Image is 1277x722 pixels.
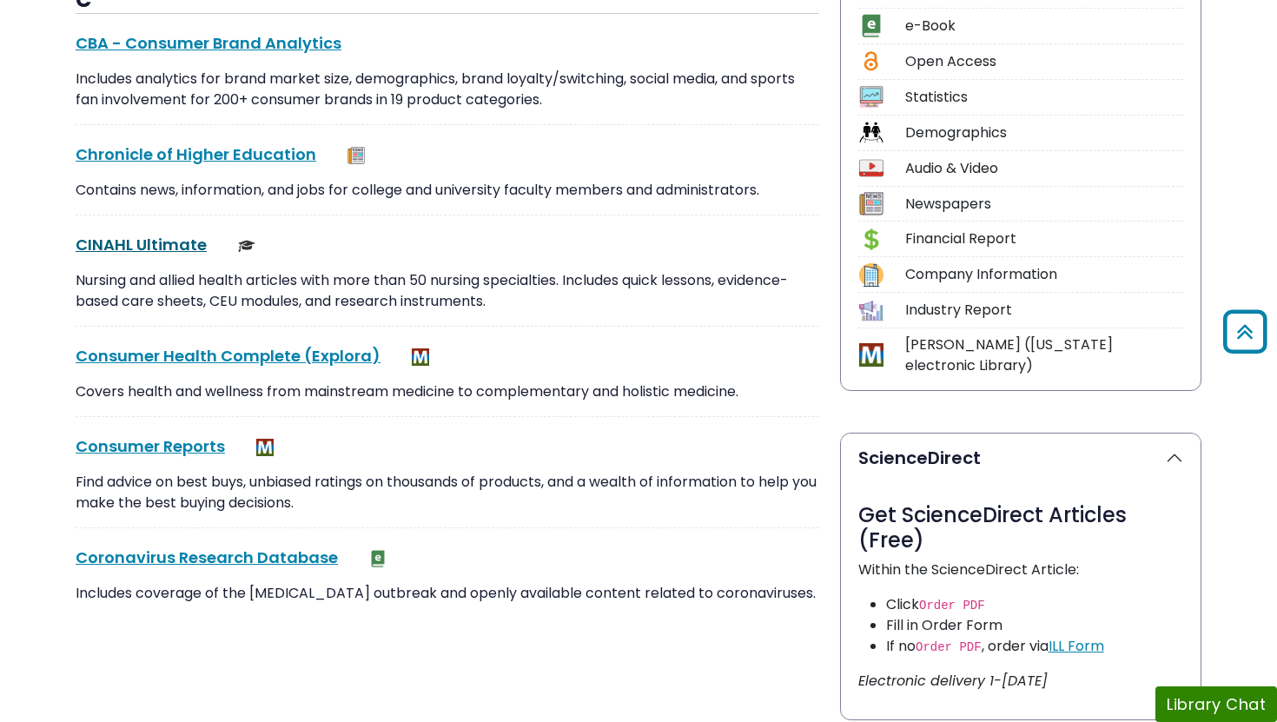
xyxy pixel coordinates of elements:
p: Includes analytics for brand market size, demographics, brand loyalty/switching, social media, an... [76,69,819,110]
img: Icon Company Information [859,263,883,287]
button: ScienceDirect [841,434,1201,482]
p: Within the ScienceDirect Article: [858,560,1183,580]
a: Back to Top [1217,317,1273,346]
p: Covers health and wellness from mainstream medicine to complementary and holistic medicine. [76,381,819,402]
p: Includes coverage of the [MEDICAL_DATA] outbreak and openly available content related to coronavi... [76,583,819,604]
div: Open Access [905,51,1183,72]
code: Order PDF [916,640,982,654]
img: Icon Industry Report [859,299,883,322]
div: [PERSON_NAME] ([US_STATE] electronic Library) [905,335,1183,376]
p: Find advice on best buys, unbiased ratings on thousands of products, and a wealth of information ... [76,472,819,513]
div: Financial Report [905,229,1183,249]
div: Demographics [905,123,1183,143]
div: Audio & Video [905,158,1183,179]
img: MeL (Michigan electronic Library) [256,439,274,456]
li: If no , order via [886,636,1183,657]
li: Click [886,594,1183,615]
a: Consumer Health Complete (Explora) [76,345,380,367]
img: Scholarly or Peer Reviewed [238,237,255,255]
button: Library Chat [1155,686,1277,722]
p: Contains news, information, and jobs for college and university faculty members and administrators. [76,180,819,201]
a: Coronavirus Research Database [76,546,338,568]
div: e-Book [905,16,1183,36]
p: Nursing and allied health articles with more than 50 nursing specialties. Includes quick lessons,... [76,270,819,312]
a: CBA - Consumer Brand Analytics [76,32,341,54]
div: Industry Report [905,300,1183,321]
img: Newspapers [347,147,365,164]
div: Statistics [905,87,1183,108]
div: Company Information [905,264,1183,285]
code: Order PDF [919,599,985,613]
img: MeL (Michigan electronic Library) [412,348,429,366]
img: Icon Financial Report [859,228,883,251]
img: Icon Statistics [859,85,883,109]
a: Chronicle of Higher Education [76,143,316,165]
i: Electronic delivery 1-[DATE] [858,671,1048,691]
img: Icon Audio & Video [859,156,883,180]
img: Icon Open Access [860,50,882,73]
a: CINAHL Ultimate [76,234,207,255]
div: Newspapers [905,194,1183,215]
img: e-Book [369,550,387,567]
h3: Get ScienceDirect Articles (Free) [858,503,1183,553]
a: Consumer Reports [76,435,225,457]
li: Fill in Order Form [886,615,1183,636]
img: Icon Demographics [859,121,883,144]
img: Icon Newspapers [859,192,883,215]
img: Icon e-Book [859,14,883,37]
img: Icon MeL (Michigan electronic Library) [859,343,883,367]
a: ILL Form [1049,636,1104,656]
